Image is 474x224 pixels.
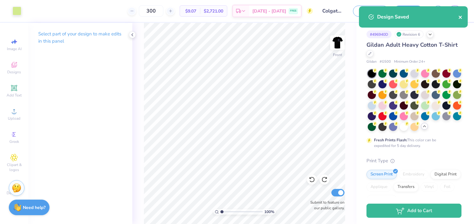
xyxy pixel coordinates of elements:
span: $2,721.00 [204,8,223,14]
div: Vinyl [420,182,438,192]
input: Untitled Design [318,5,348,17]
div: Rhinestones [366,195,397,204]
img: Front [331,36,344,49]
div: Design Saved [377,13,458,21]
span: Decorate [7,190,22,195]
button: Add to Cart [366,204,461,218]
div: Front [333,52,342,58]
strong: Need help? [23,205,45,211]
span: Upload [8,116,20,121]
span: Clipart & logos [3,162,25,172]
p: Select part of your design to make edits in this panel [38,30,122,45]
span: # G500 [380,59,391,65]
span: 100 % [264,209,274,215]
div: Foil [440,182,455,192]
span: Gildan [366,59,377,65]
span: Minimum Order: 24 + [394,59,425,65]
span: Gildan Adult Heavy Cotton T-Shirt [366,41,458,49]
div: Print Type [366,157,461,164]
span: Add Text [7,93,22,98]
span: Designs [7,70,21,75]
span: $9.07 [184,8,196,14]
div: Screen Print [366,170,397,179]
span: Greek [9,139,19,144]
div: Transfers [393,182,419,192]
div: This color can be expedited for 5 day delivery. [374,137,451,148]
div: Digital Print [430,170,461,179]
span: [DATE] - [DATE] [252,8,286,14]
div: Embroidery [399,170,429,179]
span: Image AI [7,46,22,51]
div: Applique [366,182,392,192]
label: Submit to feature on our public gallery. [307,200,345,211]
strong: Fresh Prints Flash: [374,138,407,143]
button: Save as [353,6,389,17]
div: # 496940D [366,30,392,38]
div: Revision 6 [395,30,424,38]
input: – – [139,5,163,17]
span: FREE [290,9,297,13]
button: close [458,13,463,21]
